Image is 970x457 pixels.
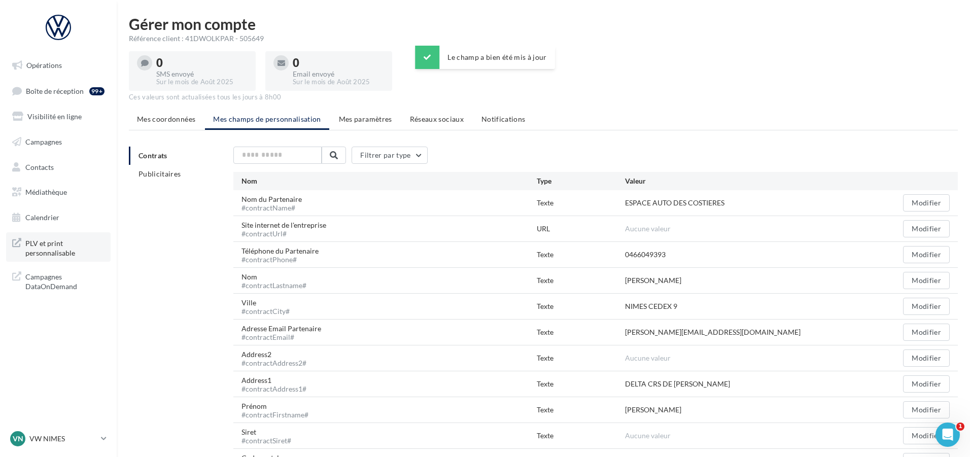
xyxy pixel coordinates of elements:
[156,78,248,87] div: Sur le mois de Août 2025
[241,308,290,315] div: #contractCity#
[293,71,384,78] div: Email envoyé
[241,411,308,418] div: #contractFirstname#
[8,429,109,448] a: VN VW NIMES
[241,272,315,289] div: Nom
[537,176,625,186] div: Type
[903,272,950,289] button: Modifier
[537,327,625,337] div: Texte
[27,112,82,121] span: Visibilité en ligne
[903,324,950,341] button: Modifier
[537,379,625,389] div: Texte
[241,427,299,444] div: Siret
[25,137,62,146] span: Campagnes
[156,57,248,68] div: 0
[89,87,105,95] div: 99+
[6,182,111,203] a: Médiathèque
[352,147,428,164] button: Filtrer par type
[129,16,958,31] h1: Gérer mon compte
[903,401,950,418] button: Modifier
[625,327,801,337] div: [PERSON_NAME][EMAIL_ADDRESS][DOMAIN_NAME]
[537,275,625,286] div: Texte
[6,80,111,102] a: Boîte de réception99+
[6,266,111,296] a: Campagnes DataOnDemand
[241,230,326,237] div: #contractUrl#
[241,246,327,263] div: Téléphone du Partenaire
[956,423,964,431] span: 1
[241,324,329,341] div: Adresse Email Partenaire
[25,213,59,222] span: Calendrier
[903,427,950,444] button: Modifier
[241,349,315,367] div: Address2
[241,220,334,237] div: Site internet de l'entreprise
[241,401,317,418] div: Prénom
[625,405,681,415] div: [PERSON_NAME]
[537,353,625,363] div: Texte
[903,298,950,315] button: Modifier
[625,224,671,233] span: Aucune valeur
[625,354,671,362] span: Aucune valeur
[537,301,625,311] div: Texte
[537,250,625,260] div: Texte
[138,169,181,178] span: Publicitaires
[415,46,555,69] div: Le champ a bien été mis à jour
[241,375,315,393] div: Address1
[25,236,105,258] span: PLV et print personnalisable
[625,379,730,389] div: DELTA CRS DE [PERSON_NAME]
[625,275,681,286] div: [PERSON_NAME]
[241,256,319,263] div: #contractPhone#
[293,57,384,68] div: 0
[6,55,111,76] a: Opérations
[625,176,861,186] div: Valeur
[26,86,84,95] span: Boîte de réception
[241,282,306,289] div: #contractLastname#
[410,115,464,123] span: Réseaux sociaux
[903,246,950,263] button: Modifier
[241,437,291,444] div: #contractSiret#
[625,198,724,208] div: ESPACE AUTO DES COSTIERES
[25,270,105,292] span: Campagnes DataOnDemand
[903,375,950,393] button: Modifier
[625,431,671,440] span: Aucune valeur
[625,301,677,311] div: NIMES CEDEX 9
[129,33,958,44] div: Référence client : 41DWOLKPAR - 505649
[537,198,625,208] div: Texte
[339,115,392,123] span: Mes paramètres
[293,78,384,87] div: Sur le mois de Août 2025
[241,360,306,367] div: #contractAddress2#
[537,405,625,415] div: Texte
[625,250,666,260] div: 0466049393
[6,106,111,127] a: Visibilité en ligne
[129,93,958,102] div: Ces valeurs sont actualisées tous les jours à 8h00
[25,188,67,196] span: Médiathèque
[25,162,54,171] span: Contacts
[26,61,62,69] span: Opérations
[241,204,302,212] div: #contractName#
[241,385,306,393] div: #contractAddress1#
[241,176,537,186] div: Nom
[241,298,298,315] div: Ville
[241,194,310,212] div: Nom du Partenaire
[903,220,950,237] button: Modifier
[537,224,625,234] div: URL
[481,115,526,123] span: Notifications
[156,71,248,78] div: SMS envoyé
[903,194,950,212] button: Modifier
[903,349,950,367] button: Modifier
[241,334,321,341] div: #contractEmail#
[537,431,625,441] div: Texte
[29,434,97,444] p: VW NIMES
[6,207,111,228] a: Calendrier
[13,434,23,444] span: VN
[936,423,960,447] iframe: Intercom live chat
[137,115,195,123] span: Mes coordonnées
[6,157,111,178] a: Contacts
[6,232,111,262] a: PLV et print personnalisable
[6,131,111,153] a: Campagnes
